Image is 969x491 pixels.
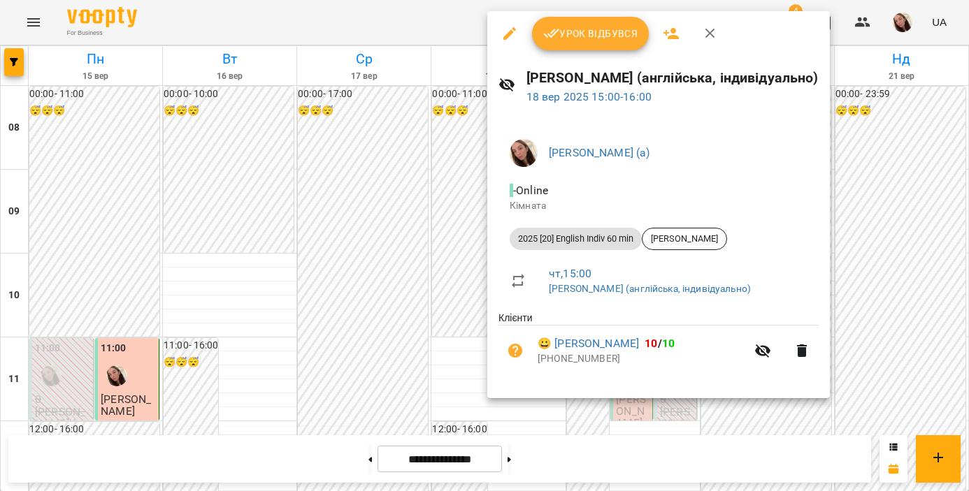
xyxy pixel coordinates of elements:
span: 10 [662,337,675,350]
a: 18 вер 2025 15:00-16:00 [526,90,652,103]
ul: Клієнти [498,311,819,381]
span: 2025 [20] English Indiv 60 min [510,233,642,245]
img: 8e00ca0478d43912be51e9823101c125.jpg [510,139,538,167]
span: Урок відбувся [543,25,638,42]
button: Візит ще не сплачено. Додати оплату? [498,334,532,367]
a: чт , 15:00 [549,267,591,280]
p: Кімната [510,199,807,213]
a: [PERSON_NAME] (а) [549,146,650,159]
span: 10 [645,337,657,350]
p: [PHONE_NUMBER] [538,352,746,366]
b: / [645,337,675,350]
h6: [PERSON_NAME] (англійська, індивідуально) [526,67,819,89]
span: [PERSON_NAME] [643,233,726,245]
button: Урок відбувся [532,17,649,50]
span: - Online [510,184,551,197]
a: [PERSON_NAME] (англійська, індивідуально) [549,283,751,294]
div: [PERSON_NAME] [642,228,727,250]
a: 😀 [PERSON_NAME] [538,335,639,352]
